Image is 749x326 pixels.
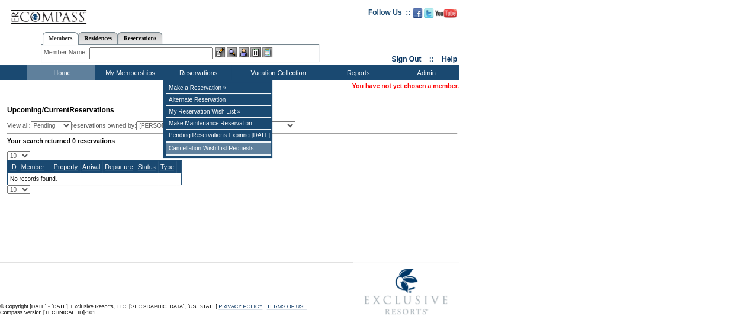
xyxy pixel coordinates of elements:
[231,65,323,80] td: Vacation Collection
[413,8,422,18] img: Become our fan on Facebook
[10,163,17,170] a: ID
[429,55,434,63] span: ::
[160,163,174,170] a: Type
[218,304,262,309] a: PRIVACY POLICY
[435,12,457,19] a: Subscribe to our YouTube Channel
[166,106,271,118] td: My Reservation Wish List »
[166,130,271,141] td: Pending Reservations Expiring [DATE]
[21,163,44,170] a: Member
[54,163,78,170] a: Property
[138,163,156,170] a: Status
[44,47,89,57] div: Member Name:
[95,65,163,80] td: My Memberships
[262,47,272,57] img: b_calculator.gif
[424,8,433,18] img: Follow us on Twitter
[215,47,225,57] img: b_edit.gif
[413,12,422,19] a: Become our fan on Facebook
[267,304,307,309] a: TERMS OF USE
[227,47,237,57] img: View
[166,94,271,106] td: Alternate Reservation
[166,118,271,130] td: Make Maintenance Reservation
[7,106,114,114] span: Reservations
[7,137,457,144] div: Your search returned 0 reservations
[105,163,133,170] a: Departure
[368,7,410,21] td: Follow Us ::
[166,82,271,94] td: Make a Reservation »
[118,32,162,44] a: Reservations
[43,32,79,45] a: Members
[442,55,457,63] a: Help
[391,55,421,63] a: Sign Out
[323,65,391,80] td: Reports
[7,106,69,114] span: Upcoming/Current
[435,9,457,18] img: Subscribe to our YouTube Channel
[424,12,433,19] a: Follow us on Twitter
[78,32,118,44] a: Residences
[82,163,100,170] a: Arrival
[7,121,301,130] div: View all: reservations owned by:
[8,173,182,185] td: No records found.
[239,47,249,57] img: Impersonate
[166,143,271,154] td: Cancellation Wish List Requests
[27,65,95,80] td: Home
[391,65,459,80] td: Admin
[250,47,261,57] img: Reservations
[353,262,459,321] img: Exclusive Resorts
[163,65,231,80] td: Reservations
[352,82,459,89] span: You have not yet chosen a member.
